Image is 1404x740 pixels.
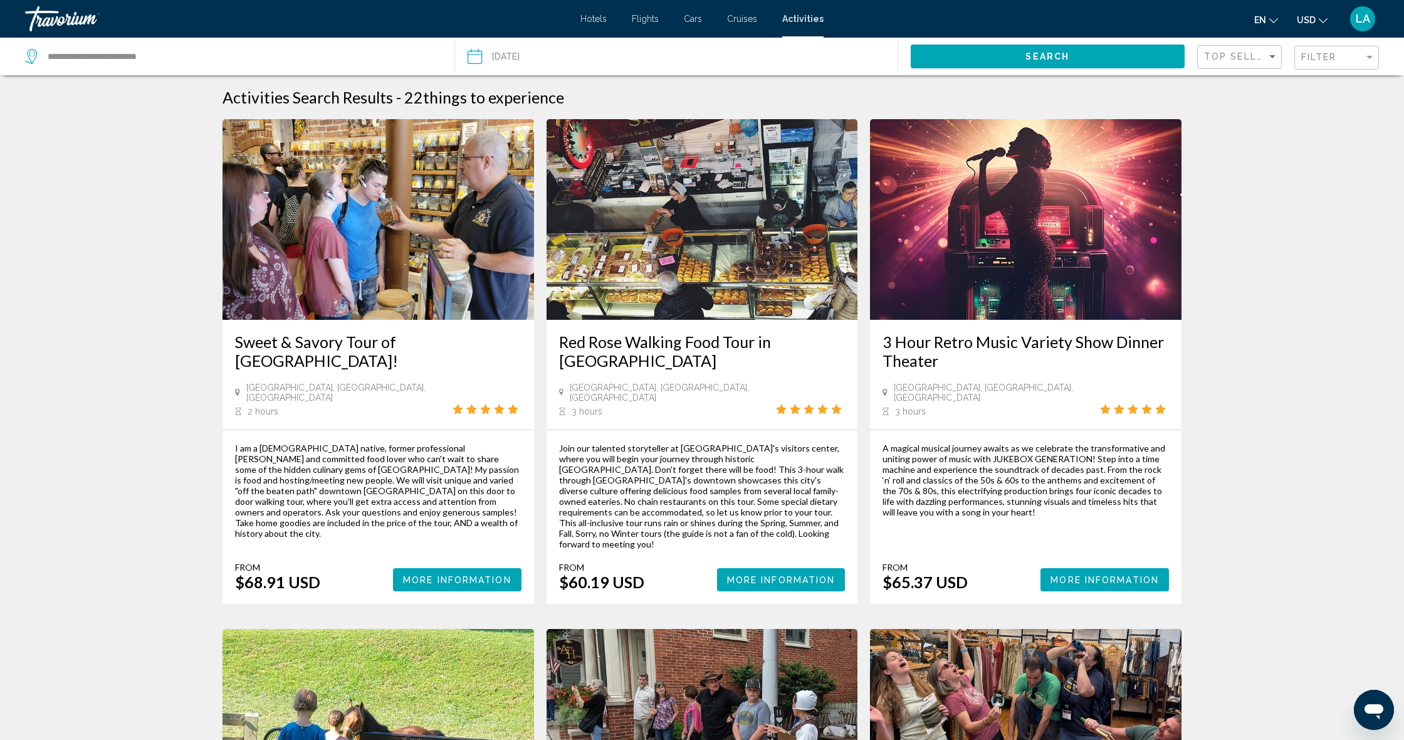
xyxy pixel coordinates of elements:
[559,562,644,573] div: From
[727,14,757,24] a: Cruises
[1297,15,1316,25] span: USD
[883,562,968,573] div: From
[223,119,534,320] img: 06.jpg
[248,406,278,416] span: 2 hours
[1254,15,1266,25] span: en
[911,45,1185,68] button: Search
[468,38,897,75] button: Date: Aug 16, 2025
[393,568,521,591] button: More Information
[1301,52,1337,62] span: Filter
[1346,6,1379,32] button: User Menu
[883,332,1169,370] a: 3 Hour Retro Music Variety Show Dinner Theater
[235,332,521,370] a: Sweet & Savory Tour of [GEOGRAPHIC_DATA]!
[396,88,401,107] span: -
[894,383,1100,403] span: [GEOGRAPHIC_DATA], [GEOGRAPHIC_DATA], [GEOGRAPHIC_DATA]
[235,562,320,573] div: From
[559,332,846,370] a: Red Rose Walking Food Tour in [GEOGRAPHIC_DATA]
[1040,568,1169,591] button: More Information
[1297,11,1328,29] button: Change currency
[1294,45,1379,71] button: Filter
[580,14,607,24] a: Hotels
[403,575,511,585] span: More Information
[25,6,568,31] a: Travorium
[782,14,824,24] a: Activities
[246,383,453,403] span: [GEOGRAPHIC_DATA], [GEOGRAPHIC_DATA], [GEOGRAPHIC_DATA]
[727,575,836,585] span: More Information
[883,573,968,591] div: $65.37 USD
[423,88,564,107] span: things to experience
[1254,11,1278,29] button: Change language
[235,573,320,591] div: $68.91 USD
[223,88,393,107] h1: Activities Search Results
[717,568,846,591] button: More Information
[895,406,926,416] span: 3 hours
[572,406,602,416] span: 3 hours
[1204,51,1277,61] span: Top Sellers
[1354,690,1394,730] iframe: Button to launch messaging window
[404,88,564,107] h2: 22
[559,573,644,591] div: $60.19 USD
[632,14,659,24] a: Flights
[870,119,1181,320] img: 3d.jpg
[883,443,1169,517] div: A magical musical journey awaits as we celebrate the transformative and uniting power of music wi...
[1050,575,1159,585] span: More Information
[1025,52,1069,62] span: Search
[1356,13,1370,25] span: LA
[559,443,846,549] div: Join our talented storyteller at [GEOGRAPHIC_DATA]'s visitors center, where you will begin your j...
[1204,52,1278,63] mat-select: Sort by
[235,443,521,539] div: I am a [DEMOGRAPHIC_DATA] native, former professional [PERSON_NAME] and committed food lover who ...
[570,383,776,403] span: [GEOGRAPHIC_DATA], [GEOGRAPHIC_DATA], [GEOGRAPHIC_DATA]
[684,14,702,24] a: Cars
[547,119,858,320] img: 2c.jpg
